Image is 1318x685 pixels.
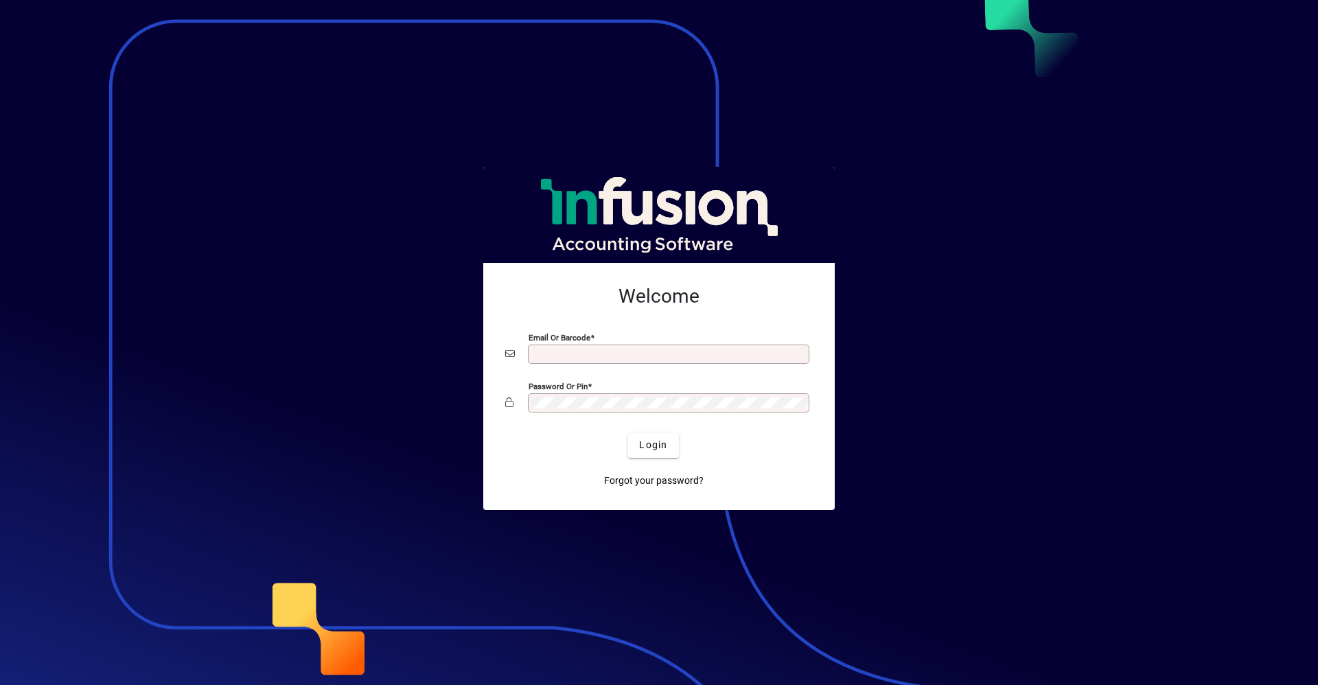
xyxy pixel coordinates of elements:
[604,474,704,488] span: Forgot your password?
[529,332,590,342] mat-label: Email or Barcode
[599,469,709,494] a: Forgot your password?
[529,381,588,391] mat-label: Password or Pin
[505,285,813,308] h2: Welcome
[628,433,678,458] button: Login
[639,438,667,452] span: Login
